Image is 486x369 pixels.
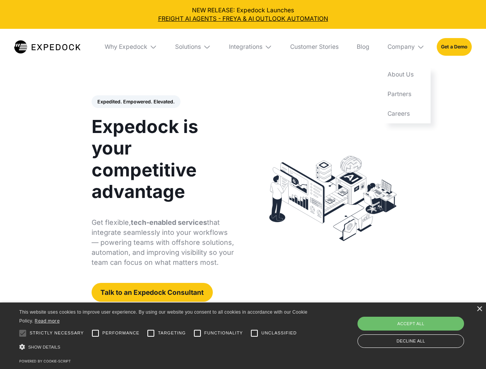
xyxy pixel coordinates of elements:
div: NEW RELEASE: Expedock Launches [6,6,480,23]
a: Blog [351,29,375,65]
div: Why Expedock [105,43,147,51]
h1: Expedock is your competitive advantage [92,116,234,202]
div: Company [387,43,415,51]
span: Strictly necessary [30,330,84,336]
a: Customer Stories [284,29,344,65]
a: About Us [381,65,431,85]
div: Show details [19,342,310,352]
span: Performance [102,330,140,336]
a: FREIGHT AI AGENTS - FREYA & AI OUTLOOK AUTOMATION [6,15,480,23]
nav: Company [381,65,431,123]
p: Get flexible, that integrate seamlessly into your workflows — powering teams with offshore soluti... [92,218,234,268]
div: Integrations [223,29,278,65]
div: Integrations [229,43,262,51]
span: This website uses cookies to improve user experience. By using our website you consent to all coo... [19,309,307,324]
div: Solutions [169,29,217,65]
strong: tech-enabled services [131,218,207,226]
div: Why Expedock [99,29,163,65]
span: Targeting [158,330,185,336]
iframe: Chat Widget [358,286,486,369]
a: Talk to an Expedock Consultant [92,283,213,302]
a: Get a Demo [437,38,472,55]
div: Company [381,29,431,65]
div: Solutions [175,43,201,51]
span: Unclassified [261,330,297,336]
a: Careers [381,104,431,123]
a: Powered by cookie-script [19,359,71,363]
a: Partners [381,85,431,104]
a: Read more [35,318,60,324]
span: Show details [28,345,60,349]
span: Functionality [204,330,243,336]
